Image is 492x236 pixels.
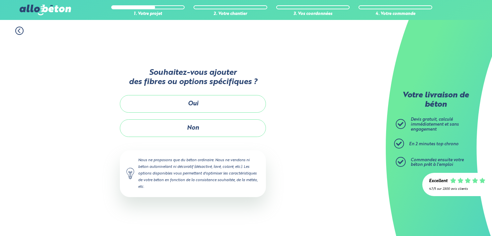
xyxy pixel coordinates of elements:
[409,142,458,146] span: En 2 minutes top chrono
[120,119,266,137] button: Non
[111,12,185,17] div: 1. Votre projet
[411,158,464,167] span: Commandez ensuite votre béton prêt à l'emploi
[276,12,350,17] div: 3. Vos coordonnées
[429,179,448,184] div: Excellent
[359,12,432,17] div: 4. Votre commande
[120,95,266,113] button: Oui
[120,150,266,197] div: Nous ne proposons que du béton ordinaire. Nous ne vendons ni béton autonivelant ni décoratif (dés...
[20,5,71,15] img: allobéton
[397,91,474,109] p: Votre livraison de béton
[120,68,266,87] p: Souhaitez-vous ajouter des fibres ou options spécifiques ?
[194,12,267,17] div: 2. Votre chantier
[429,187,485,191] div: 4.7/5 sur 2300 avis clients
[433,210,485,229] iframe: Help widget launcher
[411,117,459,131] span: Devis gratuit, calculé immédiatement et sans engagement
